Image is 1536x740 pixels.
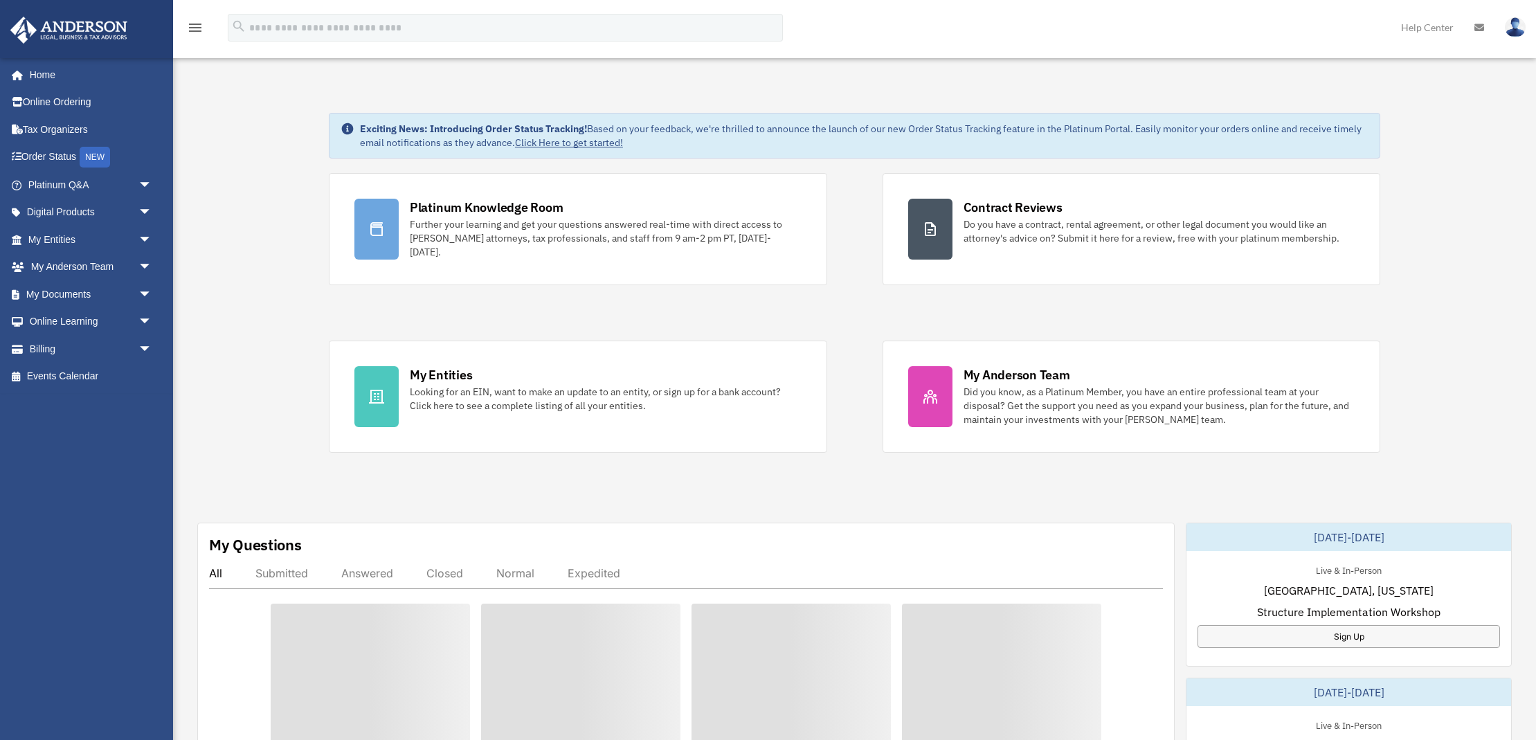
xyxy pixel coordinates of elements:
[10,335,173,363] a: Billingarrow_drop_down
[1198,625,1500,648] a: Sign Up
[231,19,246,34] i: search
[410,217,802,259] div: Further your learning and get your questions answered real-time with direct access to [PERSON_NAM...
[360,123,587,135] strong: Exciting News: Introducing Order Status Tracking!
[515,136,623,149] a: Click Here to get started!
[964,385,1355,426] div: Did you know, as a Platinum Member, you have an entire professional team at your disposal? Get th...
[138,253,166,282] span: arrow_drop_down
[1305,717,1393,732] div: Live & In-Person
[10,61,166,89] a: Home
[138,226,166,254] span: arrow_drop_down
[10,143,173,172] a: Order StatusNEW
[10,226,173,253] a: My Entitiesarrow_drop_down
[1186,678,1511,706] div: [DATE]-[DATE]
[10,116,173,143] a: Tax Organizers
[568,566,620,580] div: Expedited
[883,341,1381,453] a: My Anderson Team Did you know, as a Platinum Member, you have an entire professional team at your...
[10,171,173,199] a: Platinum Q&Aarrow_drop_down
[410,385,802,413] div: Looking for an EIN, want to make an update to an entity, or sign up for a bank account? Click her...
[1305,562,1393,577] div: Live & In-Person
[964,366,1070,383] div: My Anderson Team
[138,335,166,363] span: arrow_drop_down
[138,199,166,227] span: arrow_drop_down
[10,89,173,116] a: Online Ordering
[138,171,166,199] span: arrow_drop_down
[10,253,173,281] a: My Anderson Teamarrow_drop_down
[1186,523,1511,551] div: [DATE]-[DATE]
[341,566,393,580] div: Answered
[138,308,166,336] span: arrow_drop_down
[1505,17,1526,37] img: User Pic
[964,217,1355,245] div: Do you have a contract, rental agreement, or other legal document you would like an attorney's ad...
[10,199,173,226] a: Digital Productsarrow_drop_down
[964,199,1063,216] div: Contract Reviews
[360,122,1368,150] div: Based on your feedback, we're thrilled to announce the launch of our new Order Status Tracking fe...
[329,173,827,285] a: Platinum Knowledge Room Further your learning and get your questions answered real-time with dire...
[883,173,1381,285] a: Contract Reviews Do you have a contract, rental agreement, or other legal document you would like...
[255,566,308,580] div: Submitted
[209,534,302,555] div: My Questions
[209,566,222,580] div: All
[410,366,472,383] div: My Entities
[1257,604,1440,620] span: Structure Implementation Workshop
[6,17,132,44] img: Anderson Advisors Platinum Portal
[10,280,173,308] a: My Documentsarrow_drop_down
[10,363,173,390] a: Events Calendar
[410,199,563,216] div: Platinum Knowledge Room
[496,566,534,580] div: Normal
[187,24,204,36] a: menu
[10,308,173,336] a: Online Learningarrow_drop_down
[329,341,827,453] a: My Entities Looking for an EIN, want to make an update to an entity, or sign up for a bank accoun...
[187,19,204,36] i: menu
[80,147,110,168] div: NEW
[1264,582,1434,599] span: [GEOGRAPHIC_DATA], [US_STATE]
[138,280,166,309] span: arrow_drop_down
[426,566,463,580] div: Closed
